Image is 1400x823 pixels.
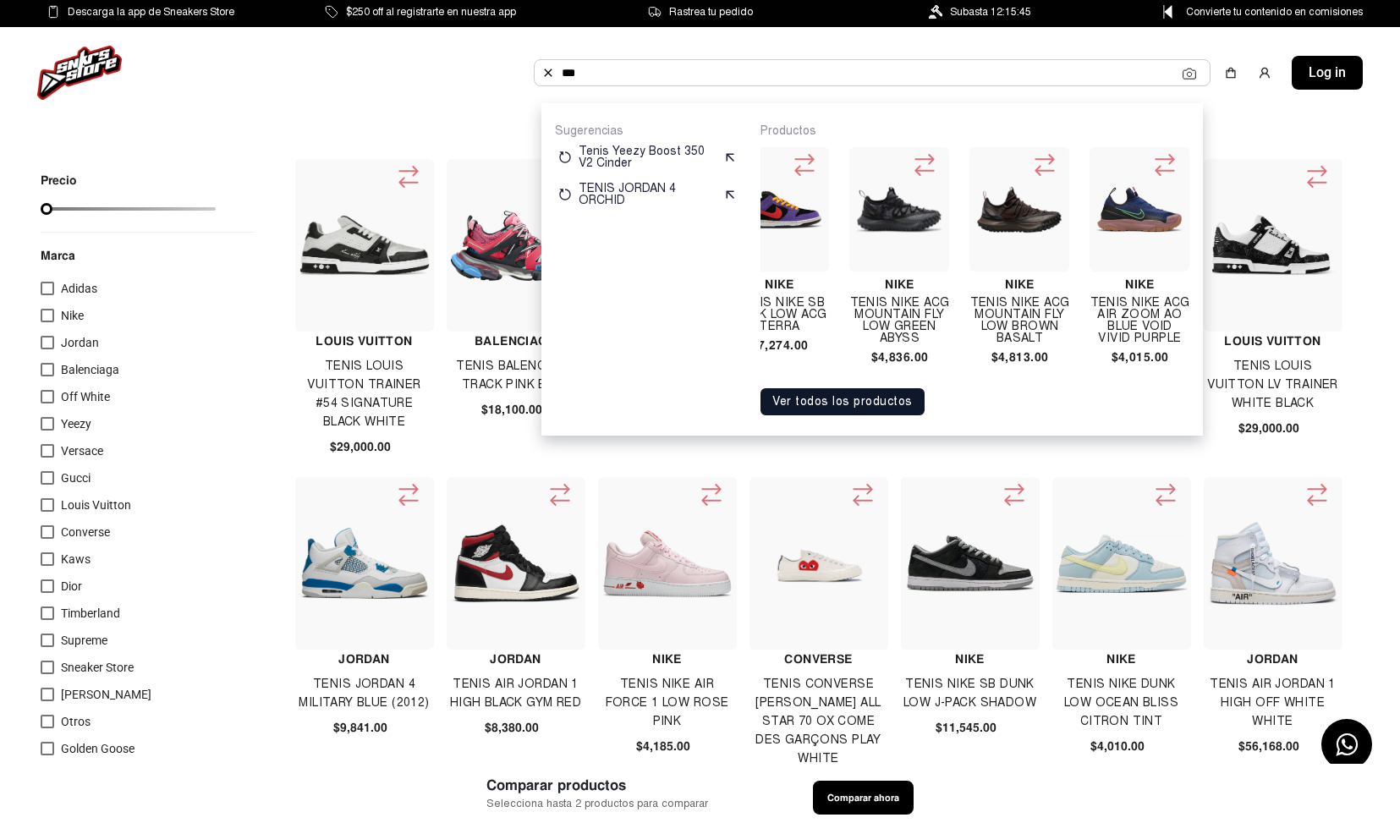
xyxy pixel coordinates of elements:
[299,180,430,310] img: TENIS LOUIS VUITTON TRAINER #54 SIGNATURE BLACK WHITE
[61,498,131,512] span: Louis Vuitton
[61,417,91,431] span: Yeezy
[636,738,690,755] span: $4,185.00
[481,401,542,419] span: $18,100.00
[729,297,829,332] h4: Tenis Nike Sb Dunk Low Acg Terra
[1224,66,1238,80] img: shopping
[555,123,740,139] p: Sugerencias
[749,675,887,768] h4: Tenis Converse [PERSON_NAME] All Star 70 Ox Come Des Garçons Play White
[1052,675,1190,731] h4: Tenis Nike Dunk Low Ocean Bliss Citron Tint
[856,186,942,232] img: Tenis Nike Acg Mountain Fly Low Green Abyss
[447,650,585,668] h4: Jordan
[61,309,84,322] span: Nike
[1057,535,1187,594] img: Tenis Nike Dunk Low Ocean Bliss Citron Tint
[541,66,555,80] img: Buscar
[1258,66,1271,80] img: user
[976,186,1062,233] img: Tenis Nike Acg Mountain Fly Low Brown Basalt
[950,3,1031,21] span: Subasta 12:15:45
[295,675,433,712] h4: Tenis Jordan 4 Military Blue (2012)
[61,715,91,728] span: Otros
[447,675,585,712] h4: Tenis Air Jordan 1 High Black Gym Red
[1186,3,1363,21] span: Convierte tu contenido en comisiones
[723,151,737,164] img: suggest.svg
[1183,67,1196,80] img: Cámara
[749,650,887,668] h4: Converse
[729,339,829,351] h4: $7,274.00
[1238,738,1299,755] span: $56,168.00
[905,498,1035,628] img: Tenis Nike Sb Dunk Low J-pack Shadow
[754,538,884,589] img: Tenis Converse Chuck Taylor All Star 70 Ox Come Des Garçons Play White
[579,145,716,169] p: Tenis Yeezy Boost 350 V2 Cinder
[61,742,135,755] span: Golden Goose
[723,188,737,201] img: suggest.svg
[558,151,572,164] img: restart.svg
[68,3,234,21] span: Descarga la app de Sneakers Store
[936,719,996,737] span: $11,545.00
[1204,650,1342,668] h4: Jordan
[451,211,581,281] img: TENIS BALENCIAGA TRACK PINK BLUE
[346,3,516,21] span: $250 off al registrarte en nuestra app
[1090,278,1189,290] h4: Nike
[849,351,949,363] h4: $4,836.00
[486,796,708,812] span: Selecciona hasta 2 productos para comparar
[669,3,753,21] span: Rastrea tu pedido
[1090,738,1145,755] span: $4,010.00
[61,661,134,674] span: Sneaker Store
[447,332,585,350] h4: Balenciaga
[736,167,822,253] img: Tenis Nike Sb Dunk Low Acg Terra
[849,278,949,290] h4: Nike
[451,498,581,628] img: Tenis Air Jordan 1 High Black Gym Red
[41,174,216,186] p: Precio
[333,719,387,737] span: $9,841.00
[602,529,733,598] img: Tenis Nike Air Force 1 Low Rose Pink
[1238,420,1299,437] span: $29,000.00
[598,650,736,668] h4: Nike
[598,675,736,731] h4: Tenis Nike Air Force 1 Low Rose Pink
[969,297,1069,344] h4: Tenis Nike Acg Mountain Fly Low Brown Basalt
[330,438,391,456] span: $29,000.00
[61,336,99,349] span: Jordan
[61,471,91,485] span: Gucci
[1052,650,1190,668] h4: Nike
[61,390,110,403] span: Off White
[579,183,716,206] p: TENIS JORDAN 4 ORCHID
[729,278,829,290] h4: Nike
[760,388,925,415] button: Ver todos los productos
[295,650,433,668] h4: Jordan
[1309,63,1346,83] span: Log in
[37,46,122,100] img: logo
[760,123,1189,139] p: Productos
[295,332,433,350] h4: Louis Vuitton
[1090,351,1189,363] h4: $4,015.00
[61,444,103,458] span: Versace
[299,498,430,628] img: Tenis Jordan 4 Military Blue (2012)
[486,775,708,796] span: Comparar productos
[901,650,1039,668] h4: Nike
[969,278,1069,290] h4: Nike
[61,552,91,566] span: Kaws
[61,579,82,593] span: Dior
[61,525,110,539] span: Converse
[61,282,97,295] span: Adidas
[558,188,572,201] img: restart.svg
[1204,675,1342,731] h4: Tenis Air Jordan 1 High Off White White
[849,297,949,344] h4: Tenis Nike Acg Mountain Fly Low Green Abyss
[61,688,151,701] span: [PERSON_NAME]
[61,363,119,376] span: Balenciaga
[1208,498,1338,628] img: Tenis Air Jordan 1 High Off White White
[901,675,1039,712] h4: Tenis Nike Sb Dunk Low J-pack Shadow
[447,357,585,394] h4: TENIS BALENCIAGA TRACK PINK BLUE
[1204,332,1342,350] h4: Louis Vuitton
[1096,186,1183,233] img: Tenis Nike Acg Air Zoom Ao Blue Void Vivid Purple
[1204,357,1342,413] h4: TENIS LOUIS VUITTON LV TRAINER WHITE BLACK
[1208,180,1338,310] img: TENIS LOUIS VUITTON LV TRAINER WHITE BLACK
[61,606,120,620] span: Timberland
[295,357,433,431] h4: TENIS LOUIS VUITTON TRAINER #54 SIGNATURE BLACK WHITE
[969,351,1069,363] h4: $4,813.00
[813,781,914,815] button: Comparar ahora
[1157,5,1178,19] img: Control Point Icon
[61,634,107,647] span: Supreme
[1090,297,1189,344] h4: Tenis Nike Acg Air Zoom Ao Blue Void Vivid Purple
[41,246,255,265] p: Marca
[485,719,539,737] span: $8,380.00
